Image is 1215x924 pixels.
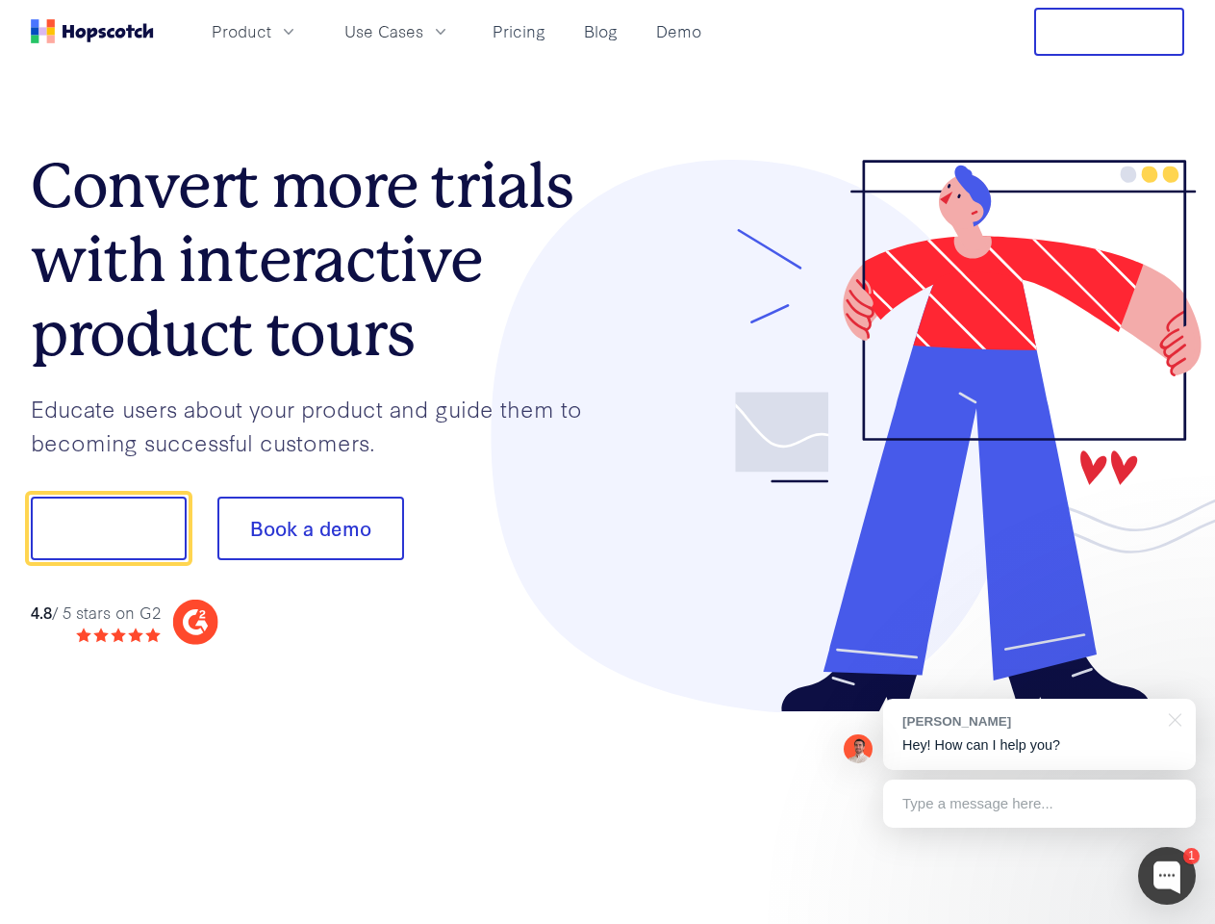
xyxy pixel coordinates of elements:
a: Demo [648,15,709,47]
button: Show me! [31,497,187,560]
div: Type a message here... [883,780,1196,828]
a: Home [31,19,154,43]
button: Book a demo [217,497,404,560]
img: Mark Spera [844,734,873,763]
span: Product [212,19,271,43]
a: Blog [576,15,625,47]
span: Use Cases [344,19,423,43]
div: / 5 stars on G2 [31,601,161,625]
a: Pricing [485,15,553,47]
p: Hey! How can I help you? [902,735,1177,756]
button: Product [200,15,310,47]
strong: 4.8 [31,601,52,623]
button: Free Trial [1034,8,1184,56]
div: 1 [1183,848,1200,864]
p: Educate users about your product and guide them to becoming successful customers. [31,392,608,458]
button: Use Cases [333,15,462,47]
h1: Convert more trials with interactive product tours [31,149,608,371]
div: [PERSON_NAME] [902,712,1157,731]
